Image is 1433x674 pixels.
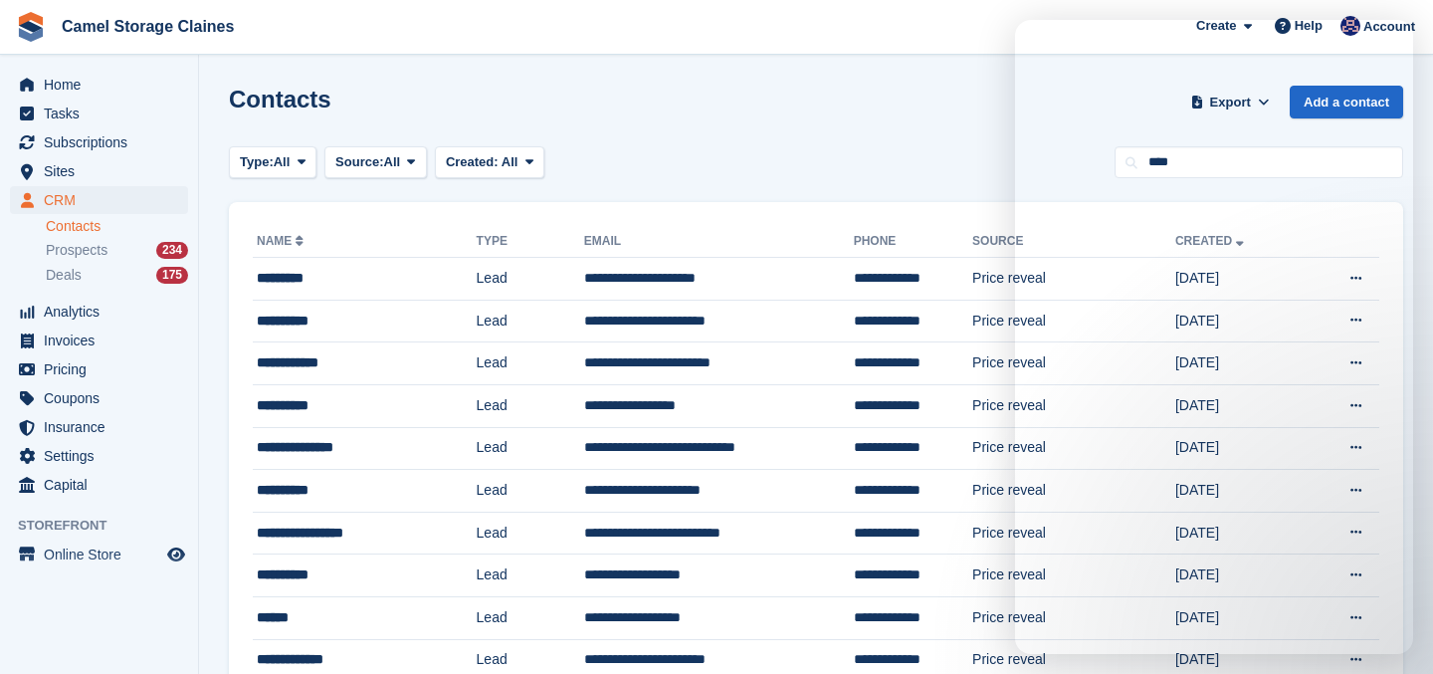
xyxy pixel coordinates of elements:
[229,146,316,179] button: Type: All
[477,596,584,639] td: Lead
[972,470,1175,513] td: Price reveal
[10,471,188,499] a: menu
[44,327,163,354] span: Invoices
[1363,17,1415,37] span: Account
[44,298,163,326] span: Analytics
[10,157,188,185] a: menu
[44,71,163,99] span: Home
[46,241,107,260] span: Prospects
[1295,16,1323,36] span: Help
[44,355,163,383] span: Pricing
[1340,16,1360,36] img: Rod
[44,471,163,499] span: Capital
[972,427,1175,470] td: Price reveal
[156,267,188,284] div: 175
[1015,20,1413,654] iframe: Intercom live chat
[44,442,163,470] span: Settings
[324,146,427,179] button: Source: All
[44,128,163,156] span: Subscriptions
[972,342,1175,385] td: Price reveal
[10,413,188,441] a: menu
[10,327,188,354] a: menu
[10,355,188,383] a: menu
[10,298,188,326] a: menu
[972,300,1175,342] td: Price reveal
[1196,16,1236,36] span: Create
[477,470,584,513] td: Lead
[10,186,188,214] a: menu
[54,10,242,43] a: Camel Storage Claines
[972,226,1175,258] th: Source
[240,152,274,172] span: Type:
[156,242,188,259] div: 234
[229,86,331,112] h1: Contacts
[10,100,188,127] a: menu
[972,596,1175,639] td: Price reveal
[44,413,163,441] span: Insurance
[972,384,1175,427] td: Price reveal
[446,154,499,169] span: Created:
[274,152,291,172] span: All
[972,555,1175,597] td: Price reveal
[10,442,188,470] a: menu
[44,186,163,214] span: CRM
[257,234,307,248] a: Name
[46,265,188,286] a: Deals 175
[10,541,188,568] a: menu
[10,71,188,99] a: menu
[477,342,584,385] td: Lead
[384,152,401,172] span: All
[44,100,163,127] span: Tasks
[435,146,544,179] button: Created: All
[477,258,584,301] td: Lead
[46,217,188,236] a: Contacts
[477,384,584,427] td: Lead
[477,512,584,555] td: Lead
[335,152,383,172] span: Source:
[854,226,972,258] th: Phone
[44,157,163,185] span: Sites
[164,543,188,566] a: Preview store
[10,384,188,412] a: menu
[18,516,198,536] span: Storefront
[477,427,584,470] td: Lead
[44,541,163,568] span: Online Store
[46,266,82,285] span: Deals
[477,300,584,342] td: Lead
[502,154,518,169] span: All
[972,258,1175,301] td: Price reveal
[46,240,188,261] a: Prospects 234
[972,512,1175,555] td: Price reveal
[16,12,46,42] img: stora-icon-8386f47178a22dfd0bd8f6a31ec36ba5ce8667c1dd55bd0f319d3a0aa187defe.svg
[10,128,188,156] a: menu
[477,226,584,258] th: Type
[584,226,854,258] th: Email
[44,384,163,412] span: Coupons
[477,555,584,597] td: Lead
